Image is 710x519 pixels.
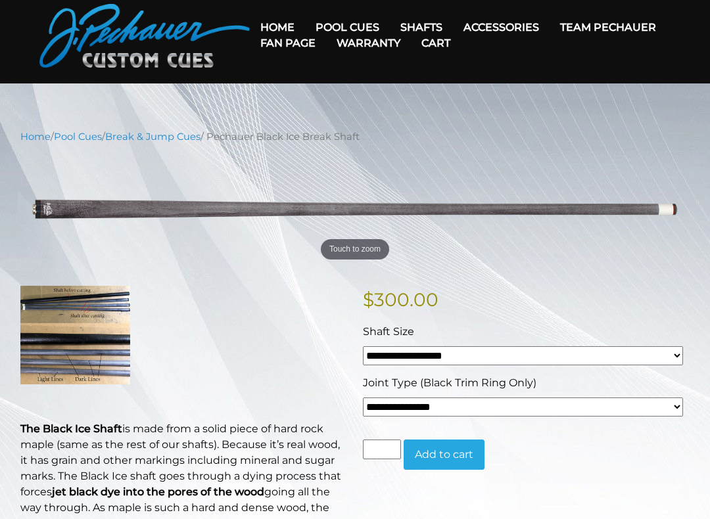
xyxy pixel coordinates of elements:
input: Product quantity [363,440,401,459]
a: Pool Cues [54,131,102,143]
a: Pool Cues [305,11,390,44]
a: Break & Jump Cues [105,131,201,143]
span: Shaft Size [363,325,414,338]
a: Team Pechauer [550,11,667,44]
img: Pechauer Custom Cues [39,4,250,68]
img: pechauer-black-ice-break-shaft-lightened.png [20,154,690,265]
b: jet black dye into the pores of the wood [52,485,264,498]
strong: The Black Ice Shaft [20,422,122,435]
bdi: 300.00 [363,288,438,311]
a: Fan Page [250,26,326,60]
a: Home [20,131,51,143]
a: Touch to zoom [20,154,690,265]
nav: Breadcrumb [20,129,690,144]
a: Shafts [390,11,453,44]
a: Home [250,11,305,44]
a: Warranty [326,26,411,60]
a: Cart [411,26,461,60]
button: Add to cart [404,440,485,470]
a: Accessories [453,11,550,44]
span: Joint Type (Black Trim Ring Only) [363,376,536,389]
span: $ [363,288,374,311]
